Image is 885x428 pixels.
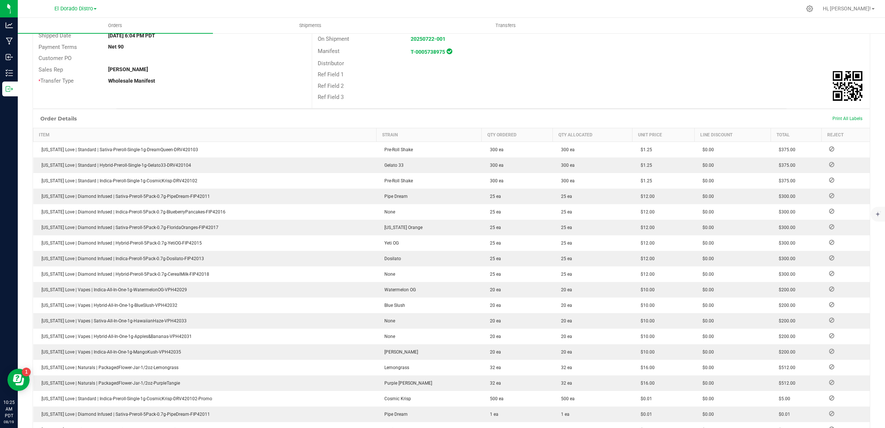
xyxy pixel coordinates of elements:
span: $0.00 [699,412,714,417]
span: Yeti OG [381,240,399,246]
span: [US_STATE] Love | Diamond Infused | Hybrid-Preroll-5Pack-0.7g-CerealMilk-FIP42018 [38,272,209,277]
span: [US_STATE] Love | Vapes | Indica-All-In-One-1g-MangoKush-VPH42035 [38,349,181,355]
span: $0.00 [699,381,714,386]
span: [US_STATE] Love | Standard | Indica-Preroll-Single-1g-CosmicKrisp-DRV420102 [38,178,197,183]
th: Line Discount [694,128,771,142]
iframe: Resource center [7,369,30,391]
span: Ref Field 3 [318,94,344,100]
span: [US_STATE] Love | Standard | Sativa-Preroll-Single-1g-DreamQueen-DRV420103 [38,147,198,152]
strong: 20250722-001 [411,36,445,42]
span: [US_STATE] Love | Standard | Hybrid-Preroll-Single-1g-Gelato33-DRV420104 [38,163,191,168]
span: Pre-Roll Shake [381,178,413,183]
span: 500 ea [486,396,504,401]
img: Scan me! [833,71,862,101]
span: $0.00 [699,178,714,183]
th: Unit Price [632,128,695,142]
span: None [381,334,395,339]
span: $200.00 [775,349,795,355]
span: Ref Field 2 [318,83,344,89]
span: Payment Terms [39,44,77,50]
span: $300.00 [775,272,795,277]
span: 32 ea [486,381,501,386]
span: $12.00 [637,240,655,246]
span: None [381,209,395,215]
span: [US_STATE] Love | Vapes | Indica-All-In-One-1g-WatermelonOG-VPH42029 [38,287,187,292]
span: 20 ea [486,287,501,292]
inline-svg: Outbound [6,85,13,93]
span: 25 ea [486,240,501,246]
span: 1 ea [486,412,498,417]
span: 300 ea [486,147,504,152]
span: 300 ea [486,163,504,168]
span: 25 ea [557,194,572,199]
span: Reject Inventory [826,334,837,338]
span: 25 ea [486,209,501,215]
span: Ref Field 1 [318,71,344,78]
inline-svg: Manufacturing [6,37,13,45]
span: [US_STATE] Love | Diamond Infused | Hybrid-Preroll-5Pack-0.7g-YetiOG-FIP42015 [38,240,202,246]
span: Reject Inventory [826,318,837,322]
span: $300.00 [775,256,795,261]
span: 25 ea [557,209,572,215]
span: Sales Rep [39,66,63,73]
strong: [DATE] 6:04 PM PDT [108,33,155,39]
span: [US_STATE] Love | Diamond Infused | Sativa-Preroll-5Pack-0.7g-PipeDream-FIP42011 [38,194,210,199]
span: Reject Inventory [826,178,837,182]
span: $10.00 [637,318,655,324]
span: 25 ea [557,225,572,230]
span: 25 ea [557,256,572,261]
span: Reject Inventory [826,302,837,307]
span: $1.25 [637,147,652,152]
th: Qty Ordered [482,128,553,142]
p: 08/19 [3,419,14,425]
span: $200.00 [775,318,795,324]
span: $300.00 [775,225,795,230]
span: $200.00 [775,334,795,339]
span: 25 ea [486,256,501,261]
span: $0.00 [699,256,714,261]
span: Reject Inventory [826,411,837,416]
span: 300 ea [557,178,575,183]
span: Reject Inventory [826,287,837,291]
th: Total [771,128,822,142]
strong: T-0005738975 [411,49,445,55]
inline-svg: Analytics [6,21,13,29]
span: Reject Inventory [826,147,837,151]
th: Qty Allocated [553,128,632,142]
span: Pre-Roll Shake [381,147,413,152]
span: 500 ea [557,396,575,401]
span: Reject Inventory [826,225,837,229]
span: Customer PO [39,55,71,62]
span: 1 ea [557,412,570,417]
span: Cosmic Krisp [381,396,411,401]
span: $0.01 [637,412,652,417]
span: Reject Inventory [826,209,837,213]
span: Watermelon OG [381,287,416,292]
span: Orders [98,22,132,29]
span: $0.00 [699,396,714,401]
span: $10.00 [637,349,655,355]
span: Reject Inventory [826,271,837,276]
span: $0.00 [699,318,714,324]
span: $10.00 [637,287,655,292]
span: 20 ea [557,334,572,339]
span: 20 ea [557,303,572,308]
span: $375.00 [775,163,795,168]
span: $0.01 [775,412,790,417]
span: $16.00 [637,381,655,386]
span: $0.00 [699,365,714,370]
span: $375.00 [775,178,795,183]
span: [US_STATE] Orange [381,225,423,230]
span: 20 ea [486,318,501,324]
span: [US_STATE] Love | Diamond Infused | Sativa-Preroll-5Pack-0.7g-FloridaOranges-FIP42017 [38,225,218,230]
span: $12.00 [637,209,655,215]
span: Reject Inventory [826,240,837,245]
qrcode: 00004556 [833,71,862,101]
span: $0.00 [699,349,714,355]
span: 20 ea [486,349,501,355]
span: Manifest [318,48,340,54]
span: [US_STATE] Love | Diamond Infused | Indica-Preroll-5Pack-0.7g-Dosilato-FIP42013 [38,256,204,261]
span: Reject Inventory [826,396,837,400]
span: [US_STATE] Love | Naturals | PackagedFlower-Jar-1/2oz-PurpleTangie [38,381,180,386]
span: 32 ea [557,381,572,386]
